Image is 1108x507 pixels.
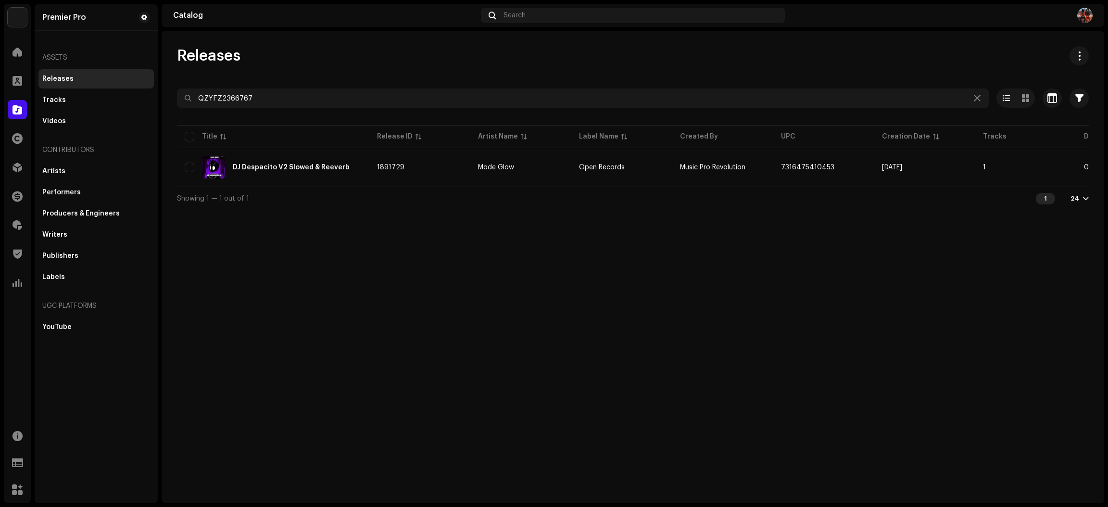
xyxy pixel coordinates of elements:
div: YouTube [42,323,72,331]
re-m-nav-item: Performers [38,183,154,202]
div: Artist Name [478,132,518,141]
div: Videos [42,117,66,125]
div: Writers [42,231,67,239]
re-a-nav-header: Contributors [38,139,154,162]
span: 05:12 [1084,164,1101,171]
span: Showing 1 — 1 out of 1 [177,195,249,202]
re-a-nav-header: Assets [38,46,154,69]
re-m-nav-item: Publishers [38,246,154,266]
div: Title [202,132,217,141]
div: Performers [42,189,81,196]
span: 7316475410453 [781,164,834,171]
img: e0da1e75-51bb-48e8-b89a-af9921f343bd [1077,8,1093,23]
img: 64f15ab7-a28a-4bb5-a164-82594ec98160 [8,8,27,27]
span: 1891729 [377,164,404,171]
span: 1 [983,164,986,171]
div: Catalog [173,12,477,19]
div: Producers & Engineers [42,210,120,217]
span: Search [504,12,526,19]
div: Release ID [377,132,413,141]
img: 698ac839-fb54-44f4-ae77-2937971b73f3 [202,156,225,179]
div: Mode Glow [478,164,514,171]
div: Label Name [579,132,618,141]
re-a-nav-header: UGC Platforms [38,294,154,317]
re-m-nav-item: Artists [38,162,154,181]
span: Open Records [579,164,625,171]
div: Premier Pro [42,13,86,21]
re-m-nav-item: Producers & Engineers [38,204,154,223]
div: Publishers [42,252,78,260]
div: Releases [42,75,74,83]
re-m-nav-item: Labels [38,267,154,287]
div: DJ Despacito V2 Slowed & Reeverb [233,164,350,171]
span: Music Pro Revolution [680,164,745,171]
span: Releases [177,46,240,65]
div: 1 [1036,193,1055,204]
div: Tracks [42,96,66,104]
re-m-nav-item: YouTube [38,317,154,337]
span: Mode Glow [478,164,564,171]
re-m-nav-item: Writers [38,225,154,244]
input: Search [177,89,989,108]
div: Creation Date [882,132,930,141]
div: 24 [1070,195,1079,203]
re-m-nav-item: Tracks [38,90,154,110]
span: Aug 26, 2023 [882,164,902,171]
re-m-nav-item: Videos [38,112,154,131]
re-m-nav-item: Releases [38,69,154,89]
div: Labels [42,273,65,281]
div: Artists [42,167,65,175]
